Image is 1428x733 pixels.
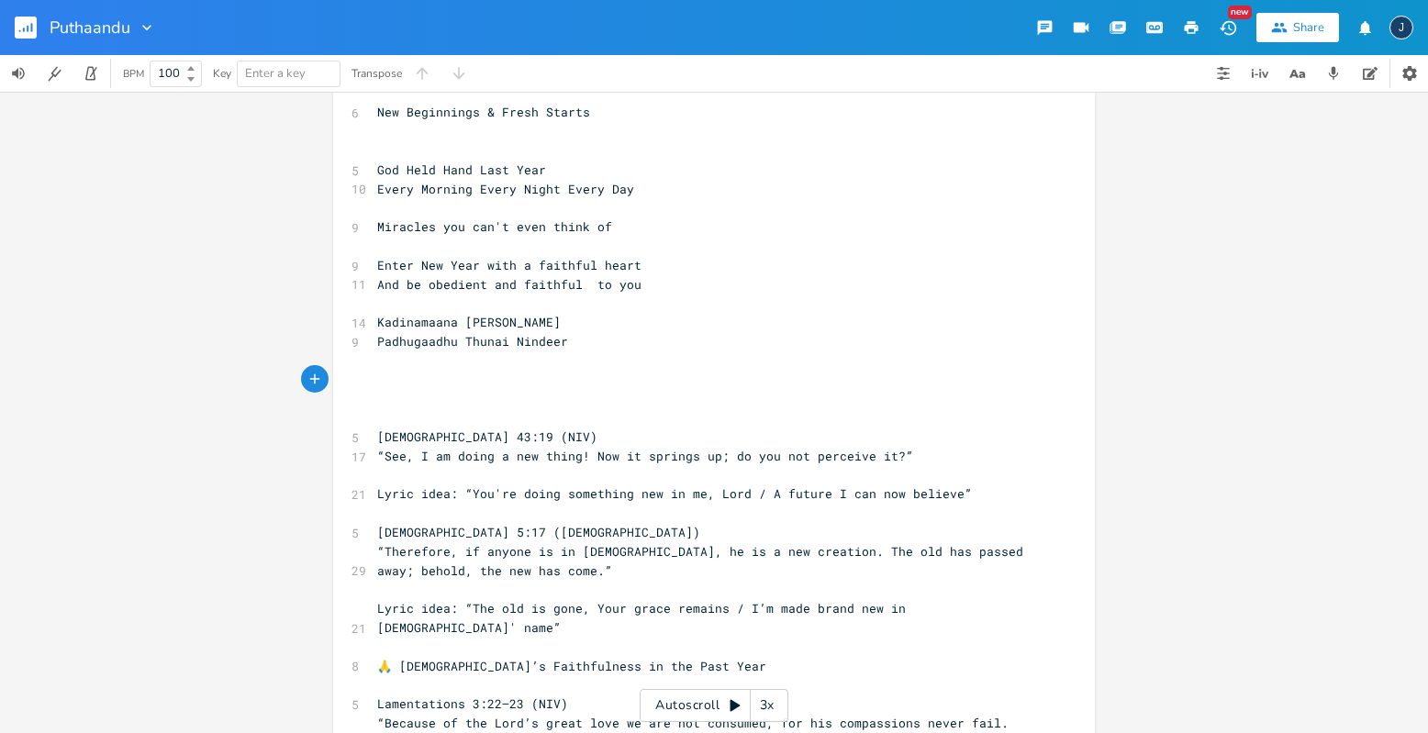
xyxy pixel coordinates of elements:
div: New [1228,6,1252,19]
span: [DEMOGRAPHIC_DATA] 5:17 ([DEMOGRAPHIC_DATA]) [377,524,700,540]
span: God Held Hand Last Year [377,161,546,178]
span: Enter New Year with a faithful heart [377,257,641,273]
div: Transpose [351,68,402,79]
button: New [1210,11,1246,44]
span: Padhugaadhu Thunai Nindeer [377,333,568,350]
span: Lyric idea: “You're doing something new in me, Lord / A future I can now believe” [377,485,972,502]
button: Share [1256,13,1339,42]
div: 3x [751,689,784,722]
span: Puthaandu [50,19,130,36]
span: [DEMOGRAPHIC_DATA] 43:19 (NIV) [377,428,597,445]
div: Share [1293,19,1324,36]
span: Enter a key [245,65,306,82]
span: Lyric idea: “The old is gone, Your grace remains / I’m made brand new in [DEMOGRAPHIC_DATA]' name” [377,600,913,636]
span: New Beginnings & Fresh Starts [377,104,590,120]
span: And be obedient and faithful to you [377,276,641,293]
button: J [1389,6,1413,49]
div: jerishsd [1389,16,1413,39]
span: “See, I am doing a new thing! Now it springs up; do you not perceive it?” [377,448,913,464]
div: Key [213,68,231,79]
span: 🙏 [DEMOGRAPHIC_DATA]’s Faithfulness in the Past Year [377,658,766,674]
span: Miracles you can't even think of [377,218,612,235]
div: BPM [123,69,144,79]
span: Lamentations 3:22–23 (NIV) [377,695,568,712]
div: Autoscroll [640,689,788,722]
span: Every Morning Every Night Every Day [377,181,634,197]
span: Kadinamaana [PERSON_NAME] [377,314,561,330]
span: “Therefore, if anyone is in [DEMOGRAPHIC_DATA], he is a new creation. The old has passed away; be... [377,543,1031,579]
